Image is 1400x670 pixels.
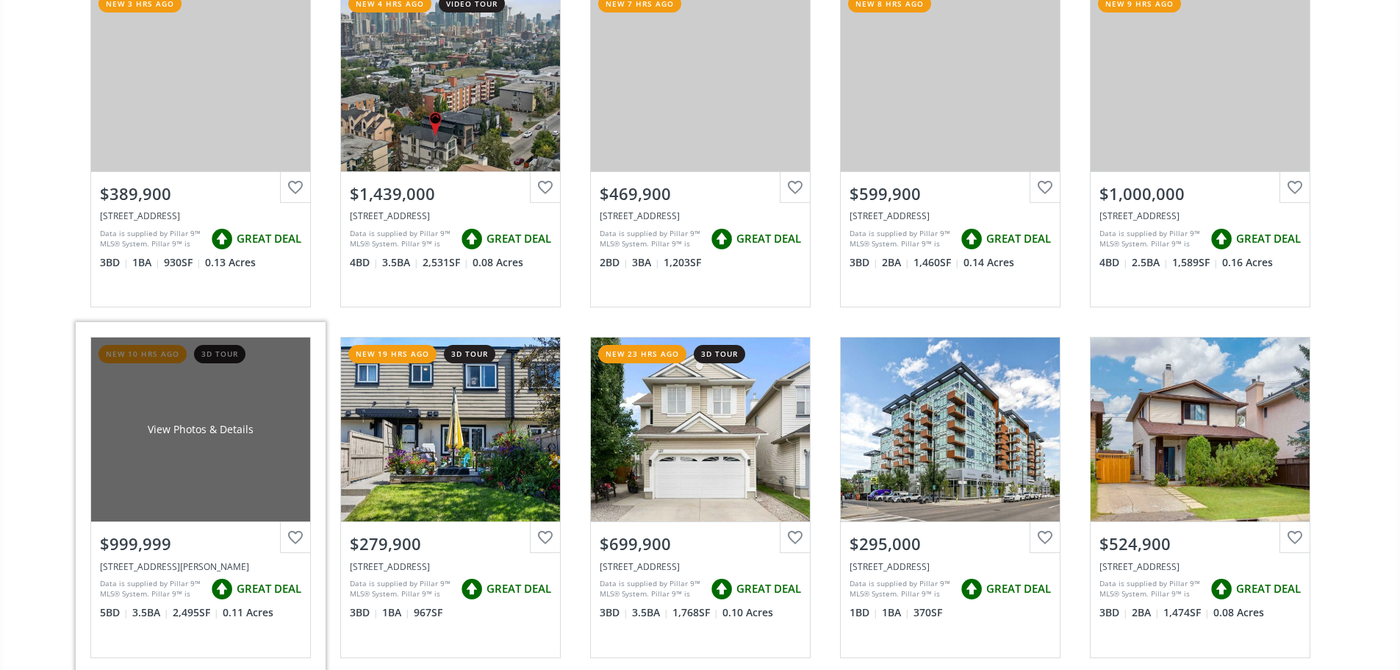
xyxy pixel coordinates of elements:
[350,182,551,205] div: $1,439,000
[1099,560,1301,573] div: 112 Silverstone Road NW, Calgary, AB T3B 4Y7
[350,560,551,573] div: 3809 45 Street SW #94, Calgary, AB T3E 3H4
[423,255,469,270] span: 2,531 SF
[850,182,1051,205] div: $599,900
[882,605,910,620] span: 1 BA
[736,581,801,596] span: GREAT DEAL
[850,560,1051,573] div: 110 18A Street NW #355, Calgary, AB T2N5G5
[850,210,1051,222] div: 9408 Oakland Road SW, Calgary, AB T2V 4P5
[382,255,419,270] span: 3.5 BA
[223,605,273,620] span: 0.11 Acres
[237,581,301,596] span: GREAT DEAL
[850,605,878,620] span: 1 BD
[1222,255,1273,270] span: 0.16 Acres
[100,210,301,222] div: 128 Huntwell Road NE, Calgary, AB T2K5S9
[350,255,378,270] span: 4 BD
[736,231,801,246] span: GREAT DEAL
[882,255,910,270] span: 2 BA
[132,605,169,620] span: 3.5 BA
[1163,605,1210,620] span: 1,474 SF
[100,578,204,600] div: Data is supplied by Pillar 9™ MLS® System. Pillar 9™ is the owner of the copyright in its MLS® Sy...
[600,228,703,250] div: Data is supplied by Pillar 9™ MLS® System. Pillar 9™ is the owner of the copyright in its MLS® Sy...
[600,182,801,205] div: $469,900
[350,210,551,222] div: 1516 22 Avenue SW, Calgary, AB T2T 0R5
[722,605,773,620] span: 0.10 Acres
[100,255,129,270] span: 3 BD
[473,255,523,270] span: 0.08 Acres
[957,224,986,254] img: rating icon
[350,532,551,555] div: $279,900
[913,605,942,620] span: 370 SF
[600,255,628,270] span: 2 BD
[487,581,551,596] span: GREAT DEAL
[1099,578,1203,600] div: Data is supplied by Pillar 9™ MLS® System. Pillar 9™ is the owner of the copyright in its MLS® Sy...
[632,605,669,620] span: 3.5 BA
[414,605,442,620] span: 967 SF
[382,605,410,620] span: 1 BA
[100,532,301,555] div: $999,999
[600,560,801,573] div: 127 Valley Crest Close NW, Calgary, AB T3B 5X2
[1172,255,1218,270] span: 1,589 SF
[350,228,453,250] div: Data is supplied by Pillar 9™ MLS® System. Pillar 9™ is the owner of the copyright in its MLS® Sy...
[1236,231,1301,246] span: GREAT DEAL
[1099,228,1203,250] div: Data is supplied by Pillar 9™ MLS® System. Pillar 9™ is the owner of the copyright in its MLS® Sy...
[205,255,256,270] span: 0.13 Acres
[707,574,736,604] img: rating icon
[100,560,301,573] div: 5566 Henwood Street SW, Calgary, AB T3E 6Z3
[350,578,453,600] div: Data is supplied by Pillar 9™ MLS® System. Pillar 9™ is the owner of the copyright in its MLS® Sy...
[350,605,378,620] span: 3 BD
[1099,532,1301,555] div: $524,900
[850,578,953,600] div: Data is supplied by Pillar 9™ MLS® System. Pillar 9™ is the owner of the copyright in its MLS® Sy...
[237,231,301,246] span: GREAT DEAL
[207,224,237,254] img: rating icon
[132,255,160,270] span: 1 BA
[913,255,960,270] span: 1,460 SF
[1099,605,1128,620] span: 3 BD
[1207,574,1236,604] img: rating icon
[986,581,1051,596] span: GREAT DEAL
[1099,210,1301,222] div: 6424 Laurentian Way SW, Calgary, AB T3E 5N1
[707,224,736,254] img: rating icon
[487,231,551,246] span: GREAT DEAL
[1236,581,1301,596] span: GREAT DEAL
[600,605,628,620] span: 3 BD
[1099,255,1128,270] span: 4 BD
[963,255,1014,270] span: 0.14 Acres
[600,210,801,222] div: 514 Greenbriar Common NW, Calgary, AB T3B 6J3
[600,532,801,555] div: $699,900
[850,228,953,250] div: Data is supplied by Pillar 9™ MLS® System. Pillar 9™ is the owner of the copyright in its MLS® Sy...
[100,182,301,205] div: $389,900
[632,255,660,270] span: 3 BA
[957,574,986,604] img: rating icon
[457,574,487,604] img: rating icon
[664,255,701,270] span: 1,203 SF
[457,224,487,254] img: rating icon
[100,228,204,250] div: Data is supplied by Pillar 9™ MLS® System. Pillar 9™ is the owner of the copyright in its MLS® Sy...
[1207,224,1236,254] img: rating icon
[600,578,703,600] div: Data is supplied by Pillar 9™ MLS® System. Pillar 9™ is the owner of the copyright in its MLS® Sy...
[100,605,129,620] span: 5 BD
[148,422,254,437] div: View Photos & Details
[850,532,1051,555] div: $295,000
[1132,255,1169,270] span: 2.5 BA
[672,605,719,620] span: 1,768 SF
[1132,605,1160,620] span: 2 BA
[1099,182,1301,205] div: $1,000,000
[173,605,219,620] span: 2,495 SF
[164,255,201,270] span: 930 SF
[207,574,237,604] img: rating icon
[1213,605,1264,620] span: 0.08 Acres
[986,231,1051,246] span: GREAT DEAL
[850,255,878,270] span: 3 BD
